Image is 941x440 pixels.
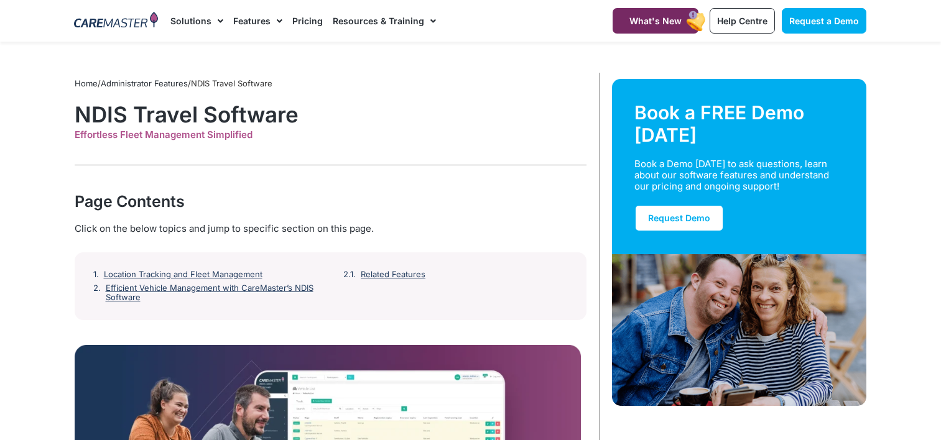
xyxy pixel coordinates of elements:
[104,270,262,280] a: Location Tracking and Fleet Management
[361,270,425,280] a: Related Features
[612,254,867,406] img: Support Worker and NDIS Participant out for a coffee.
[782,8,866,34] a: Request a Demo
[634,204,724,232] a: Request Demo
[629,16,682,26] span: What's New
[613,8,698,34] a: What's New
[634,101,845,146] div: Book a FREE Demo [DATE]
[75,78,272,88] span: / /
[75,129,586,140] div: Effortless Fleet Management Simplified
[101,78,188,88] a: Administrator Features
[717,16,767,26] span: Help Centre
[648,213,710,223] span: Request Demo
[75,190,586,213] div: Page Contents
[191,78,272,88] span: NDIS Travel Software
[106,283,326,303] a: Efficient Vehicle Management with CareMaster’s NDIS Software
[789,16,859,26] span: Request a Demo
[634,158,830,192] div: Book a Demo [DATE] to ask questions, learn about our software features and understand our pricing...
[75,222,586,236] div: Click on the below topics and jump to specific section on this page.
[75,78,98,88] a: Home
[75,101,586,127] h1: NDIS Travel Software
[710,8,775,34] a: Help Centre
[74,12,158,30] img: CareMaster Logo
